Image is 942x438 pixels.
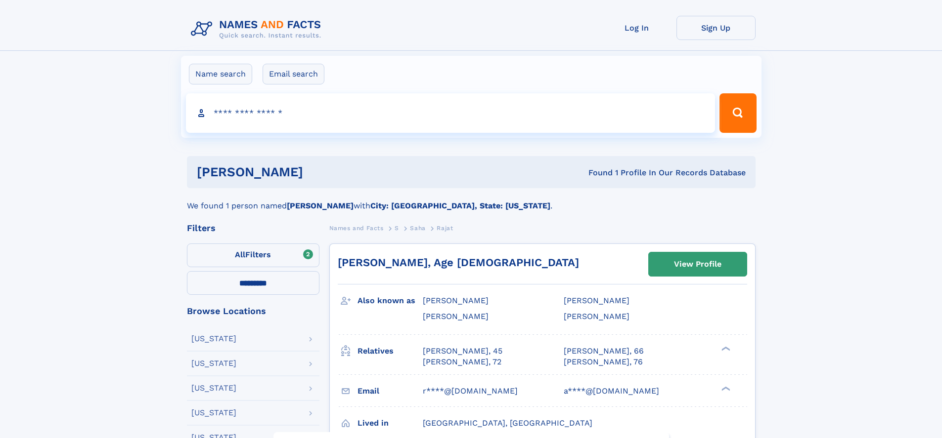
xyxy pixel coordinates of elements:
h3: Relatives [358,343,423,359]
b: City: [GEOGRAPHIC_DATA], State: [US_STATE] [370,201,550,210]
button: Search Button [719,93,756,133]
h3: Lived in [358,415,423,432]
h3: Also known as [358,292,423,309]
a: [PERSON_NAME], 45 [423,346,502,357]
div: Browse Locations [187,307,319,316]
span: [PERSON_NAME] [423,296,489,305]
div: [US_STATE] [191,409,236,417]
span: [GEOGRAPHIC_DATA], [GEOGRAPHIC_DATA] [423,418,592,428]
span: Saha [410,225,425,232]
img: Logo Names and Facts [187,16,329,42]
div: View Profile [674,253,721,276]
a: View Profile [649,252,747,276]
div: [US_STATE] [191,335,236,343]
span: [PERSON_NAME] [564,312,629,321]
a: Sign Up [676,16,756,40]
a: [PERSON_NAME], 66 [564,346,644,357]
div: ❯ [719,385,731,392]
input: search input [186,93,716,133]
a: [PERSON_NAME], 76 [564,357,643,367]
span: Rajat [437,225,453,232]
span: [PERSON_NAME] [423,312,489,321]
div: ❯ [719,345,731,352]
b: [PERSON_NAME] [287,201,354,210]
h3: Email [358,383,423,399]
span: [PERSON_NAME] [564,296,629,305]
a: [PERSON_NAME], 72 [423,357,501,367]
div: We found 1 person named with . [187,188,756,212]
div: Filters [187,224,319,233]
div: Found 1 Profile In Our Records Database [446,167,746,178]
a: S [395,222,399,234]
a: Names and Facts [329,222,384,234]
h1: [PERSON_NAME] [197,166,446,178]
div: [US_STATE] [191,384,236,392]
a: Saha [410,222,425,234]
span: All [235,250,245,259]
label: Email search [263,64,324,84]
a: Log In [597,16,676,40]
span: S [395,225,399,232]
label: Filters [187,243,319,267]
a: [PERSON_NAME], Age [DEMOGRAPHIC_DATA] [338,256,579,269]
div: [US_STATE] [191,359,236,367]
label: Name search [189,64,252,84]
